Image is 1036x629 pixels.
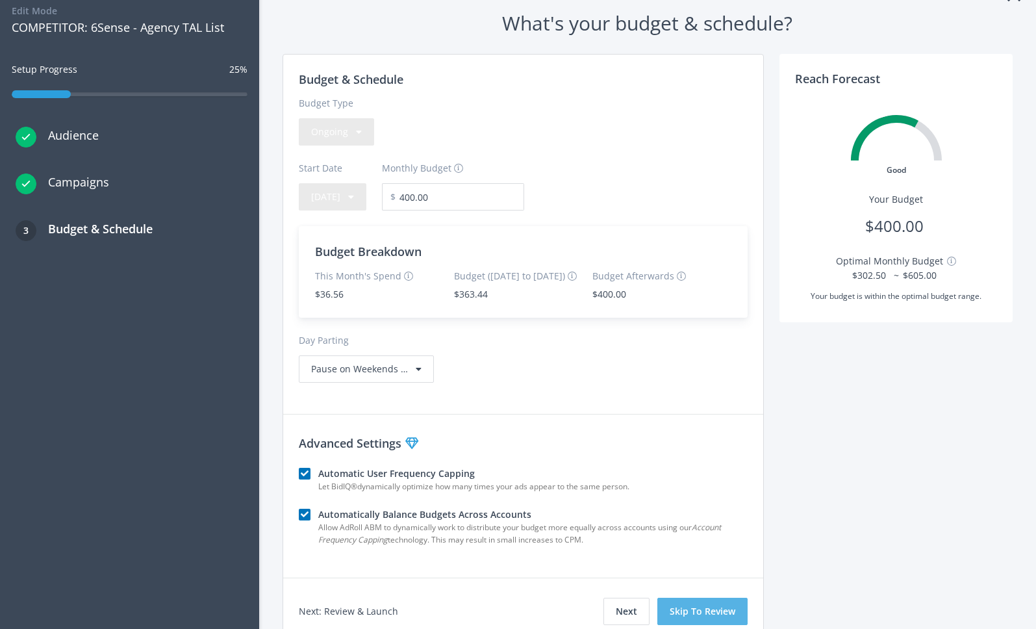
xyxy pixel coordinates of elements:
div: $363.44 [454,287,593,302]
div: $ [852,268,857,283]
button: Next [603,598,650,625]
h5: Good [887,164,906,177]
span: ~ [894,268,899,283]
div: This Month's Spend [315,269,454,283]
div: Budget ([DATE] to [DATE]) [454,269,593,283]
h3: Budget & Schedule [36,220,153,238]
span: 3 [23,220,29,241]
div: Optimal Monthly Budget [836,254,956,268]
div: Budget Breakdown [315,242,422,261]
div: Ongoing [299,118,374,146]
div: Day Parting [299,333,748,348]
div: 605.00 [908,268,937,283]
button: Skip To Review [657,598,748,625]
div: $ [903,268,908,283]
h3: Budget & Schedule [299,70,748,88]
div: 400.00 [874,214,924,238]
label: Automatically Balance Budgets Across Accounts [318,507,725,522]
label: Monthly Budget [382,161,463,175]
span: $ [382,183,396,211]
div: 25% [229,62,247,77]
span: ® [351,481,357,492]
label: Automatic User Frequency Capping [318,467,725,481]
label: Start Date [299,161,382,175]
button: [DATE] [299,183,366,211]
span: COMPETITOR: 6Sense - Agency TAL List [12,18,247,36]
p: Your Budget [869,192,923,207]
h4: Edit Mode [12,4,247,18]
label: Budget Type [299,96,748,110]
div: $36.56 [315,287,454,302]
div: 302.50 [857,268,886,283]
h3: Reach Forecast [795,70,880,88]
div: Let BidIQ dynamically optimize how many times your ads appear to the same person. [318,481,748,493]
h3: Campaigns [36,173,109,191]
div: $400.00 [592,287,731,302]
h3: Audience [36,126,99,144]
i: Account Frequency Capping [318,522,721,545]
h1: What's your budget & schedule? [283,8,1013,38]
div: Pause on Weekends … [299,355,434,383]
div: Allow AdRoll ABM to dynamically work to distribute your budget more equally across accounts using... [318,522,748,546]
span: Pause on Weekends … [311,363,408,375]
div: Budget Afterwards [592,269,731,283]
div: $ [865,214,874,238]
h3: Advanced Settings [299,434,748,452]
h5: Your budget is within the optimal budget range. [811,290,981,303]
div: Setup Progress [12,62,77,88]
